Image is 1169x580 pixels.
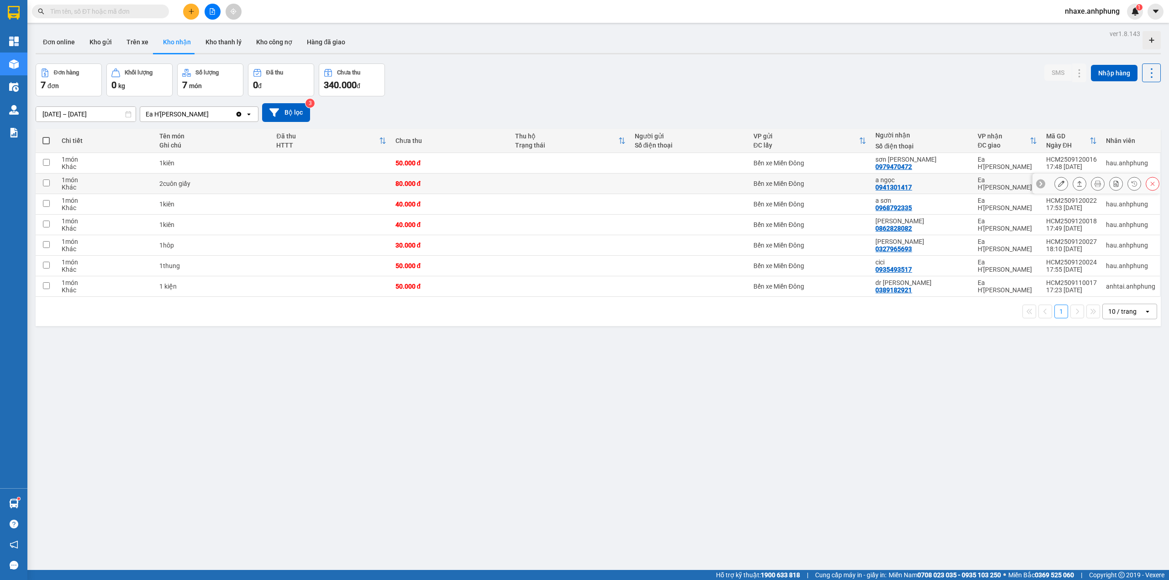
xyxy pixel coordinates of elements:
[9,82,19,92] img: warehouse-icon
[753,159,867,167] div: Bến xe Miền Đông
[1008,570,1074,580] span: Miền Bắc
[159,262,267,269] div: 1thung
[159,180,267,187] div: 2cuôn giấy
[395,200,506,208] div: 40.000 đ
[10,561,18,569] span: message
[9,499,19,508] img: warehouse-icon
[198,31,249,53] button: Kho thanh lý
[1046,238,1097,245] div: HCM2509120027
[875,163,912,170] div: 0979470472
[62,217,151,225] div: 1 món
[875,266,912,273] div: 0935493517
[1046,132,1090,140] div: Mã GD
[8,6,20,20] img: logo-vxr
[1046,258,1097,266] div: HCM2509120024
[761,571,800,579] strong: 1900 633 818
[1137,4,1141,11] span: 1
[183,4,199,20] button: plus
[54,69,79,76] div: Đơn hàng
[1131,7,1139,16] img: icon-new-feature
[195,69,219,76] div: Số lượng
[50,6,158,16] input: Tìm tên, số ĐT hoặc mã đơn
[36,63,102,96] button: Đơn hàng7đơn
[337,69,360,76] div: Chưa thu
[9,105,19,115] img: warehouse-icon
[159,221,267,228] div: 1kiên
[1106,262,1155,269] div: hau.anhphung
[159,283,267,290] div: 1 kiện
[1106,283,1155,290] div: anhtai.anhphung
[300,31,353,53] button: Hàng đã giao
[9,128,19,137] img: solution-icon
[978,279,1037,294] div: Ea H'[PERSON_NAME]
[753,142,859,149] div: ĐC lấy
[1054,305,1068,318] button: 1
[1148,4,1164,20] button: caret-down
[62,204,151,211] div: Khác
[753,200,867,208] div: Bến xe Miền Đông
[1046,279,1097,286] div: HCM2509110017
[875,156,969,163] div: sơn tuyết
[515,132,618,140] div: Thu hộ
[305,99,315,108] sup: 3
[324,79,357,90] span: 340.000
[62,184,151,191] div: Khác
[1046,266,1097,273] div: 17:55 [DATE]
[875,245,912,253] div: 0327965693
[635,142,744,149] div: Số điện thoại
[62,225,151,232] div: Khác
[245,111,253,118] svg: open
[1110,29,1140,39] div: ver 1.8.143
[276,142,379,149] div: HTTT
[177,63,243,96] button: Số lượng7món
[62,266,151,273] div: Khác
[210,110,211,119] input: Selected Ea H'Leo.
[1073,177,1086,190] div: Giao hàng
[182,79,187,90] span: 7
[62,245,151,253] div: Khác
[395,137,506,144] div: Chưa thu
[118,82,125,90] span: kg
[319,63,385,96] button: Chưa thu340.000đ
[10,520,18,528] span: question-circle
[1144,308,1151,315] svg: open
[395,180,506,187] div: 80.000 đ
[511,129,630,153] th: Toggle SortBy
[41,79,46,90] span: 7
[753,283,867,290] div: Bến xe Miền Đông
[62,238,151,245] div: 1 món
[258,82,262,90] span: đ
[189,82,202,90] span: món
[266,69,283,76] div: Đã thu
[917,571,1001,579] strong: 0708 023 035 - 0935 103 250
[395,262,506,269] div: 50.000 đ
[159,132,267,140] div: Tên món
[1091,65,1137,81] button: Nhập hàng
[159,142,267,149] div: Ghi chú
[235,111,242,118] svg: Clear value
[395,242,506,249] div: 30.000 đ
[978,258,1037,273] div: Ea H'[PERSON_NAME]
[978,238,1037,253] div: Ea H'[PERSON_NAME]
[875,238,969,245] div: thanh hải
[253,79,258,90] span: 0
[156,31,198,53] button: Kho nhận
[395,221,506,228] div: 40.000 đ
[119,31,156,53] button: Trên xe
[1046,286,1097,294] div: 17:23 [DATE]
[753,132,859,140] div: VP gửi
[395,159,506,167] div: 50.000 đ
[889,570,1001,580] span: Miền Nam
[106,63,173,96] button: Khối lượng0kg
[357,82,360,90] span: đ
[753,242,867,249] div: Bến xe Miền Đông
[1118,572,1125,578] span: copyright
[146,110,209,119] div: Ea H'[PERSON_NAME]
[1046,156,1097,163] div: HCM2509120016
[1106,200,1155,208] div: hau.anhphung
[875,286,912,294] div: 0389182921
[1143,31,1161,49] div: Tạo kho hàng mới
[9,59,19,69] img: warehouse-icon
[716,570,800,580] span: Hỗ trợ kỹ thuật:
[38,8,44,15] span: search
